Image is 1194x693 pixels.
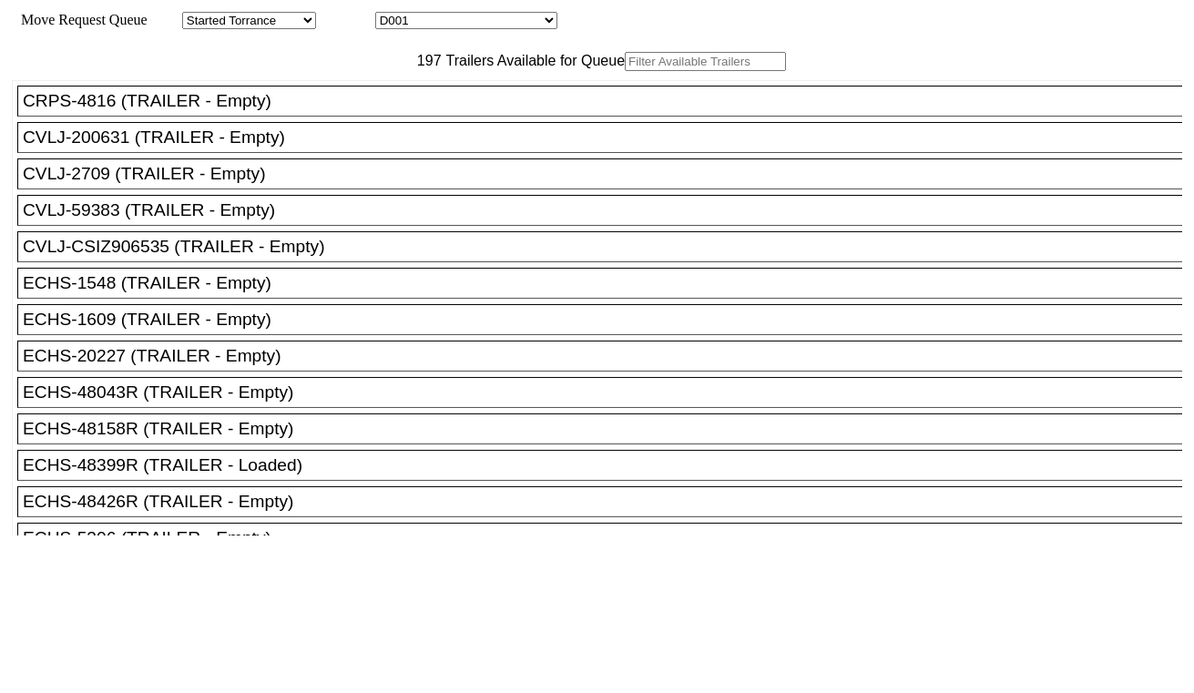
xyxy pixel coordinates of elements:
div: CVLJ-200631 (TRAILER - Empty) [23,127,1193,148]
div: ECHS-20227 (TRAILER - Empty) [23,346,1193,366]
span: Trailers Available for Queue [442,53,626,68]
div: ECHS-48158R (TRAILER - Empty) [23,419,1193,439]
div: ECHS-48043R (TRAILER - Empty) [23,382,1193,403]
div: CVLJ-2709 (TRAILER - Empty) [23,164,1193,184]
input: Filter Available Trailers [625,52,786,71]
div: CVLJ-CSIZ906535 (TRAILER - Empty) [23,237,1193,257]
div: ECHS-1609 (TRAILER - Empty) [23,310,1193,330]
span: 197 [408,53,442,68]
div: ECHS-48426R (TRAILER - Empty) [23,492,1193,512]
span: Area [150,12,179,27]
div: ECHS-1548 (TRAILER - Empty) [23,273,1193,293]
span: Move Request Queue [12,12,148,27]
div: CRPS-4816 (TRAILER - Empty) [23,91,1193,111]
div: CVLJ-59383 (TRAILER - Empty) [23,200,1193,220]
div: ECHS-5306 (TRAILER - Empty) [23,528,1193,548]
div: ECHS-48399R (TRAILER - Loaded) [23,455,1193,475]
span: Location [320,12,372,27]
